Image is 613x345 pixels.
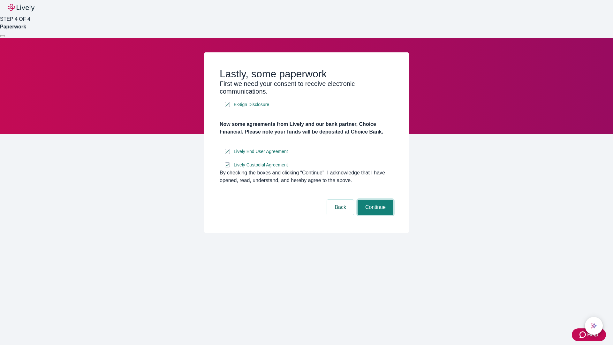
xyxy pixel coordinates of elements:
[232,161,289,169] a: e-sign disclosure document
[220,169,393,184] div: By checking the boxes and clicking “Continue", I acknowledge that I have opened, read, understand...
[591,323,597,329] svg: Lively AI Assistant
[587,331,598,339] span: Help
[358,200,393,215] button: Continue
[572,328,606,341] button: Zendesk support iconHelp
[234,148,288,155] span: Lively End User Agreement
[585,317,603,335] button: chat
[8,4,34,11] img: Lively
[234,162,288,168] span: Lively Custodial Agreement
[220,120,393,136] h4: Now some agreements from Lively and our bank partner, Choice Financial. Please note your funds wi...
[232,101,270,109] a: e-sign disclosure document
[327,200,354,215] button: Back
[234,101,269,108] span: E-Sign Disclosure
[232,148,289,156] a: e-sign disclosure document
[220,80,393,95] h3: First we need your consent to receive electronic communications.
[220,68,393,80] h2: Lastly, some paperwork
[579,331,587,339] svg: Zendesk support icon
